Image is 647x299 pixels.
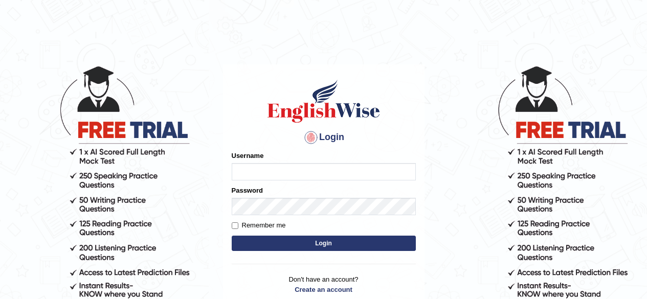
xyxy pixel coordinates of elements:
[232,129,416,146] h4: Login
[232,220,286,231] label: Remember me
[232,186,263,195] label: Password
[232,151,264,160] label: Username
[232,285,416,294] a: Create an account
[232,236,416,251] button: Login
[265,78,382,124] img: Logo of English Wise sign in for intelligent practice with AI
[232,222,238,229] input: Remember me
